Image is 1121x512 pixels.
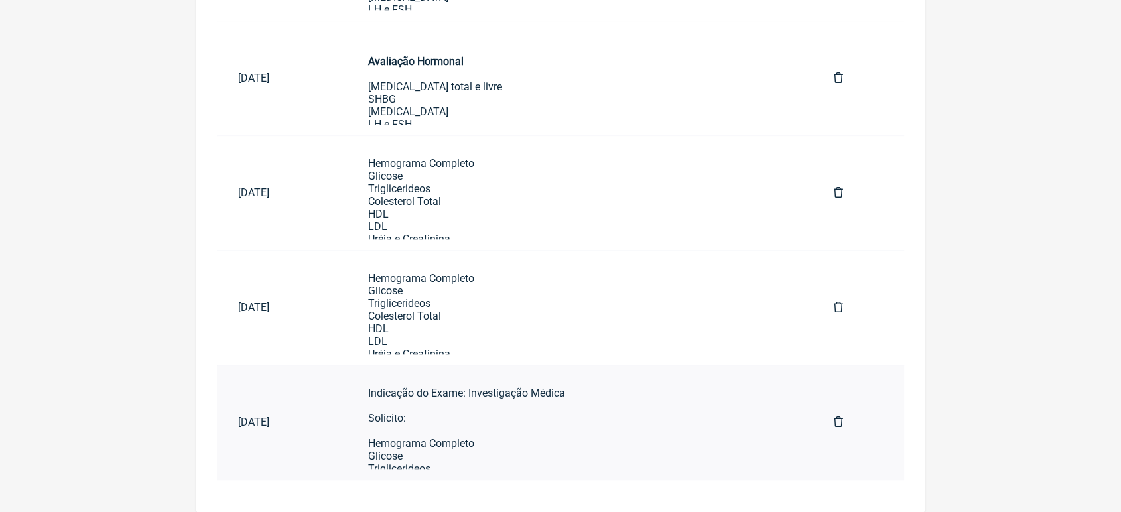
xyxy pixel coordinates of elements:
a: [DATE] [217,61,347,95]
a: Avaliação Hormonal[MEDICAL_DATA] total e livreSHBG[MEDICAL_DATA]LH e FSHProlactinaProgesterona[ME... [347,32,813,125]
a: [DATE] [217,405,347,439]
a: Hemograma CompletoGlicoseTriglicerideosColesterol TotalHDLLDLUréia e CreatininaHepatograma Comple... [347,147,813,239]
strong: Avaliação Hormonal [368,55,464,68]
a: [DATE] [217,176,347,210]
a: [DATE] [217,290,347,324]
a: Hemograma CompletoGlicoseTriglicerideosColesterol TotalHDLLDLUréia e CreatininaHepatograma Comple... [347,261,813,354]
div: [MEDICAL_DATA] total e livre SHBG [MEDICAL_DATA] LH e FSH Prolactina Progesterona [MEDICAL_DATA]-... [368,42,791,194]
a: Indicação do Exame: Investigação MédicaSolicito:Hemograma CompletoGlicoseTriglicerideosColesterol... [347,376,813,469]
